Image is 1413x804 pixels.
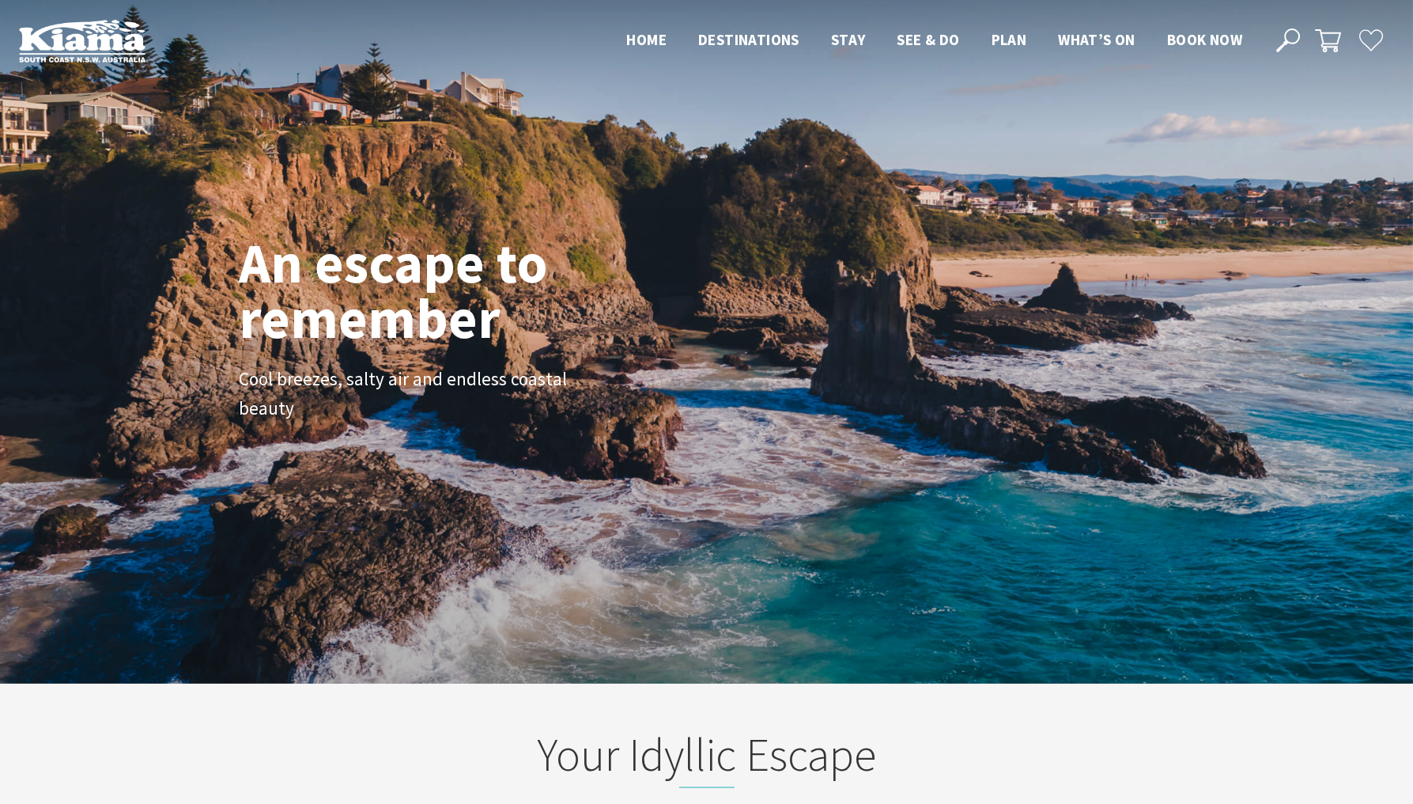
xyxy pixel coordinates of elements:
img: Kiama Logo [19,19,145,63]
span: Book now [1167,30,1242,49]
h1: An escape to remember [239,235,674,346]
h2: Your Idyllic Escape [397,727,1017,789]
p: Cool breezes, salty air and endless coastal beauty [239,365,595,423]
span: Destinations [698,30,799,49]
span: See & Do [897,30,959,49]
span: Stay [831,30,866,49]
span: What’s On [1058,30,1135,49]
span: Home [626,30,667,49]
nav: Main Menu [610,28,1258,54]
span: Plan [992,30,1027,49]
